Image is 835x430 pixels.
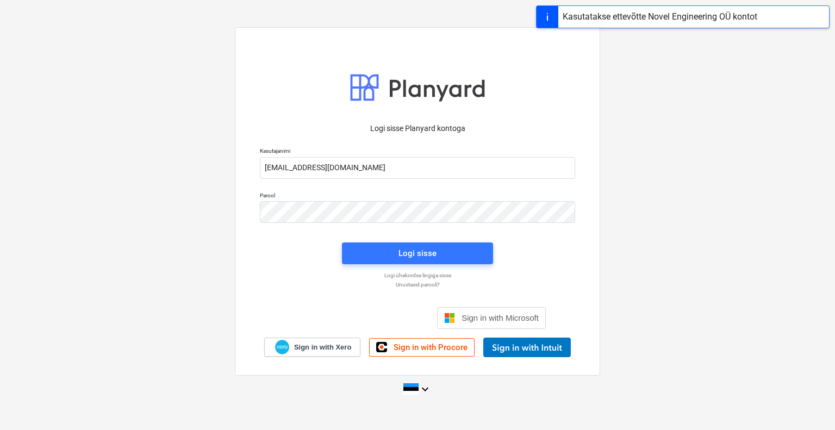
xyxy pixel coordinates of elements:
p: Logi sisse Planyard kontoga [260,123,575,134]
a: Logi ühekordse lingiga sisse [254,272,581,279]
a: Sign in with Xero [264,338,361,357]
iframe: Sisselogimine Google'i nupu abil [284,306,434,330]
a: Sign in with Procore [369,338,475,357]
input: Kasutajanimi [260,157,575,179]
i: keyboard_arrow_down [419,383,432,396]
p: Kasutajanimi [260,147,575,157]
div: Kasutatakse ettevõtte Novel Engineering OÜ kontot [563,10,757,23]
span: Sign in with Procore [394,342,468,352]
p: Parool [260,192,575,201]
a: Unustasid parooli? [254,281,581,288]
button: Logi sisse [342,242,493,264]
div: Logi sisse [398,246,437,260]
span: Sign in with Microsoft [462,313,539,322]
span: Sign in with Xero [294,342,351,352]
img: Microsoft logo [444,313,455,323]
img: Xero logo [275,340,289,354]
